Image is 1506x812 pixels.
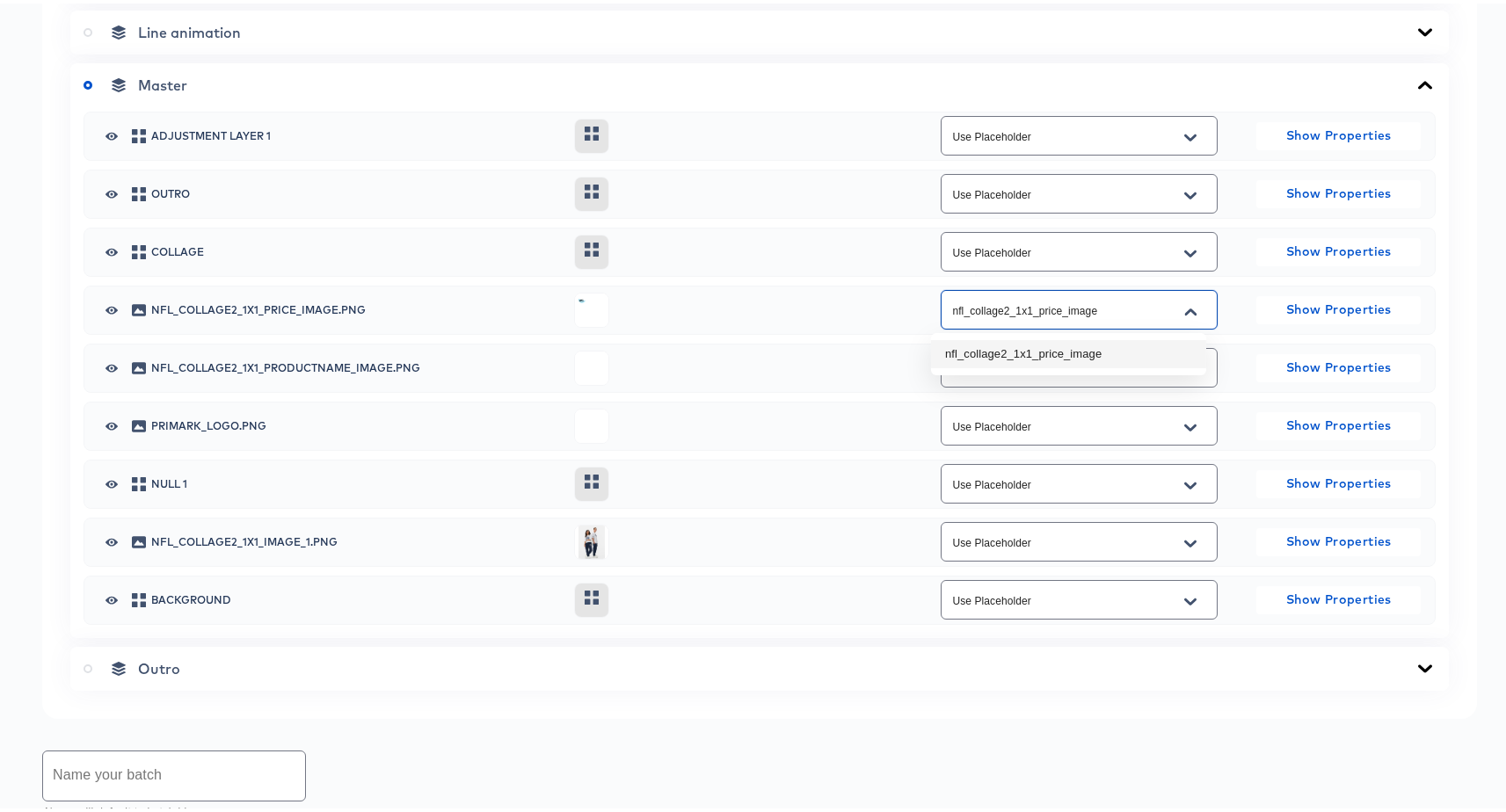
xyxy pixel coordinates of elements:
[1263,237,1414,259] span: Show Properties
[931,337,1206,365] li: nfl_collage2_1x1_price_image
[1263,585,1414,607] span: Show Properties
[1263,179,1414,201] span: Show Properties
[1263,295,1414,317] span: Show Properties
[1177,178,1204,207] button: Open
[1177,584,1204,613] button: Open
[151,417,561,428] span: primark_logo.png
[151,127,561,138] span: Adjustment Layer 1
[1256,119,1421,147] button: Show Properties
[1177,120,1204,149] button: Open
[151,533,561,544] span: nfl_collage2_1x1_image_1.png
[151,475,561,486] span: Null 1
[151,185,561,196] span: outro
[1256,177,1421,205] button: Show Properties
[151,359,561,370] span: nfl_collage2_1x1_productname_image.png
[1256,525,1421,553] button: Show Properties
[151,243,561,254] span: collage
[1256,293,1421,321] button: Show Properties
[1263,353,1414,375] span: Show Properties
[1256,409,1421,437] button: Show Properties
[1256,467,1421,495] button: Show Properties
[151,301,561,312] span: nfl_collage2_1x1_price_image.png
[1263,121,1414,143] span: Show Properties
[138,73,187,91] span: Master
[1177,526,1204,555] button: Open
[1177,468,1204,497] button: Open
[1177,294,1204,323] button: Close
[138,656,180,674] span: Outro
[1177,236,1204,265] button: Open
[1256,351,1421,379] button: Show Properties
[1263,411,1414,433] span: Show Properties
[1256,583,1421,611] button: Show Properties
[138,20,241,38] span: Line animation
[1263,469,1414,491] span: Show Properties
[151,591,561,602] span: background
[1177,410,1204,439] button: Open
[1263,527,1414,549] span: Show Properties
[1256,235,1421,263] button: Show Properties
